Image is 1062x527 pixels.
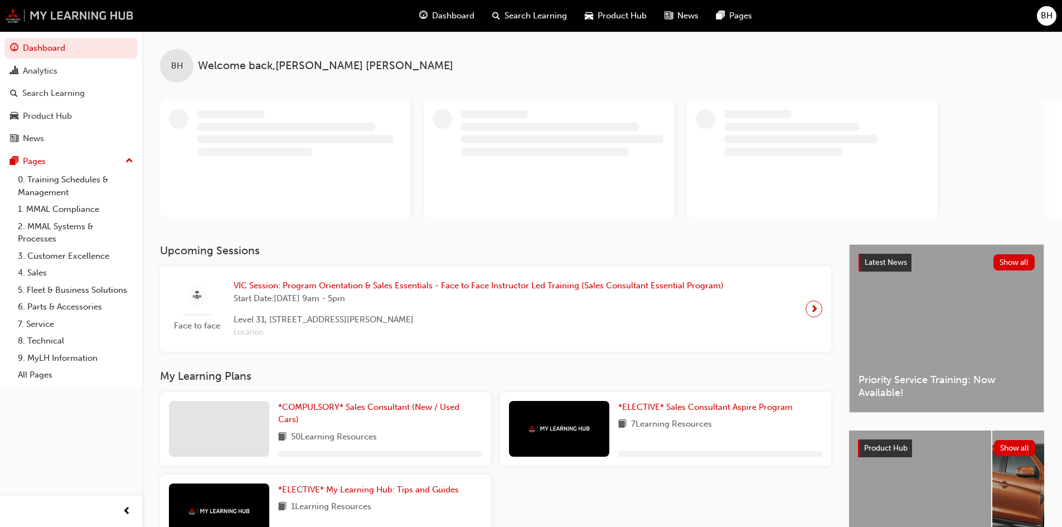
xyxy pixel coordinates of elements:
[4,128,138,149] a: News
[234,326,724,339] span: Location
[278,402,459,425] span: *COMPULSORY* Sales Consultant (New / Used Cars)
[4,151,138,172] button: Pages
[278,485,459,495] span: *ELECTIVE* My Learning Hub: Tips and Guides
[994,440,1036,456] button: Show all
[716,9,725,23] span: pages-icon
[160,370,831,383] h3: My Learning Plans
[432,9,474,22] span: Dashboard
[4,36,138,151] button: DashboardAnalyticsSearch LearningProduct HubNews
[10,66,18,76] span: chart-icon
[6,8,134,23] img: mmal
[23,110,72,123] div: Product Hub
[22,87,85,100] div: Search Learning
[492,9,500,23] span: search-icon
[193,289,201,303] span: sessionType_FACE_TO_FACE-icon
[10,134,18,144] span: news-icon
[419,9,428,23] span: guage-icon
[993,254,1035,270] button: Show all
[618,402,793,412] span: *ELECTIVE* Sales Consultant Aspire Program
[13,248,138,265] a: 3. Customer Excellence
[656,4,707,27] a: news-iconNews
[10,89,18,99] span: search-icon
[528,425,590,432] img: mmal
[278,401,482,426] a: *COMPULSORY* Sales Consultant (New / Used Cars)
[858,439,1035,457] a: Product HubShow all
[859,254,1035,272] a: Latest NewsShow all
[810,301,818,317] span: next-icon
[410,4,483,27] a: guage-iconDashboard
[13,171,138,201] a: 0. Training Schedules & Management
[234,279,724,292] span: VIC Session: Program Orientation & Sales Essentials - Face to Face Instructor Led Training (Sales...
[234,292,724,305] span: Start Date: [DATE] 9am - 5pm
[677,9,699,22] span: News
[4,83,138,104] a: Search Learning
[10,43,18,54] span: guage-icon
[864,443,908,453] span: Product Hub
[729,9,752,22] span: Pages
[631,418,712,432] span: 7 Learning Resources
[278,484,463,496] a: *ELECTIVE* My Learning Hub: Tips and Guides
[13,332,138,350] a: 8. Technical
[585,9,593,23] span: car-icon
[13,316,138,333] a: 7. Service
[278,431,287,444] span: book-icon
[23,65,57,78] div: Analytics
[483,4,576,27] a: search-iconSearch Learning
[505,9,567,22] span: Search Learning
[198,60,453,72] span: Welcome back , [PERSON_NAME] [PERSON_NAME]
[618,401,797,414] a: *ELECTIVE* Sales Consultant Aspire Program
[278,500,287,514] span: book-icon
[291,431,377,444] span: 50 Learning Resources
[188,507,250,515] img: mmal
[169,275,822,343] a: Face to faceVIC Session: Program Orientation & Sales Essentials - Face to Face Instructor Led Tra...
[859,374,1035,399] span: Priority Service Training: Now Available!
[123,505,131,519] span: prev-icon
[23,155,46,168] div: Pages
[13,264,138,282] a: 4. Sales
[10,157,18,167] span: pages-icon
[13,366,138,384] a: All Pages
[23,132,44,145] div: News
[13,282,138,299] a: 5. Fleet & Business Solutions
[598,9,647,22] span: Product Hub
[618,418,627,432] span: book-icon
[665,9,673,23] span: news-icon
[169,320,225,332] span: Face to face
[13,298,138,316] a: 6. Parts & Accessories
[13,218,138,248] a: 2. MMAL Systems & Processes
[849,244,1044,413] a: Latest NewsShow allPriority Service Training: Now Available!
[1037,6,1056,26] button: BH
[13,350,138,367] a: 9. MyLH Information
[4,106,138,127] a: Product Hub
[576,4,656,27] a: car-iconProduct Hub
[291,500,371,514] span: 1 Learning Resources
[13,201,138,218] a: 1. MMAL Compliance
[4,38,138,59] a: Dashboard
[160,244,831,257] h3: Upcoming Sessions
[171,60,183,72] span: BH
[707,4,761,27] a: pages-iconPages
[125,154,133,168] span: up-icon
[1041,9,1053,22] span: BH
[865,258,907,267] span: Latest News
[234,313,724,326] span: Level 31, [STREET_ADDRESS][PERSON_NAME]
[10,112,18,122] span: car-icon
[4,61,138,81] a: Analytics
